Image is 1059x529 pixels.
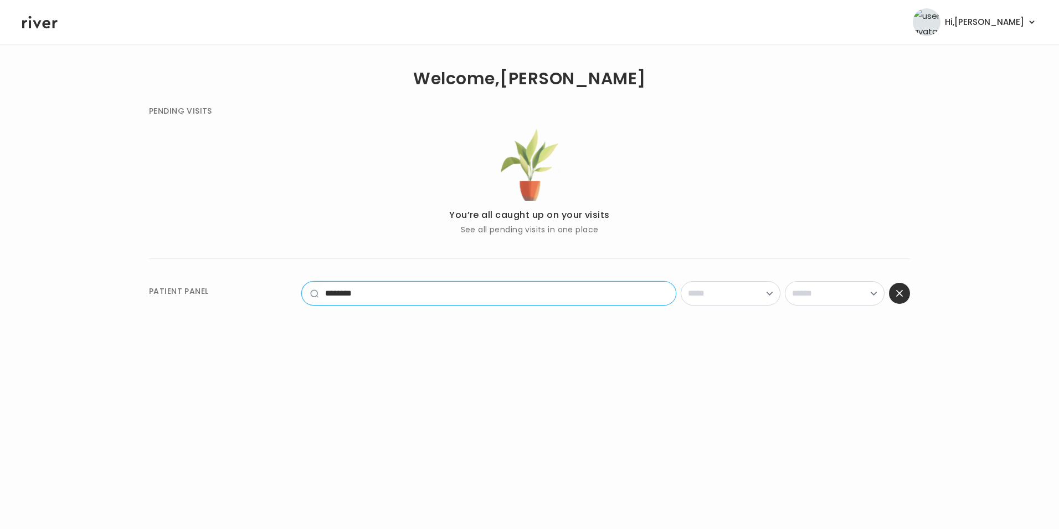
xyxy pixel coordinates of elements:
input: name [318,282,676,305]
button: user avatarHi,[PERSON_NAME] [913,8,1037,36]
div: PENDING VISITS [149,104,212,118]
div: PATIENT PANEL [149,284,208,298]
h1: Welcome, [PERSON_NAME] [413,71,645,87]
span: Hi, [PERSON_NAME] [945,14,1024,30]
p: See all pending visits in one place [449,223,610,236]
p: You’re all caught up on your visits [449,207,610,223]
img: user avatar [913,8,940,36]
